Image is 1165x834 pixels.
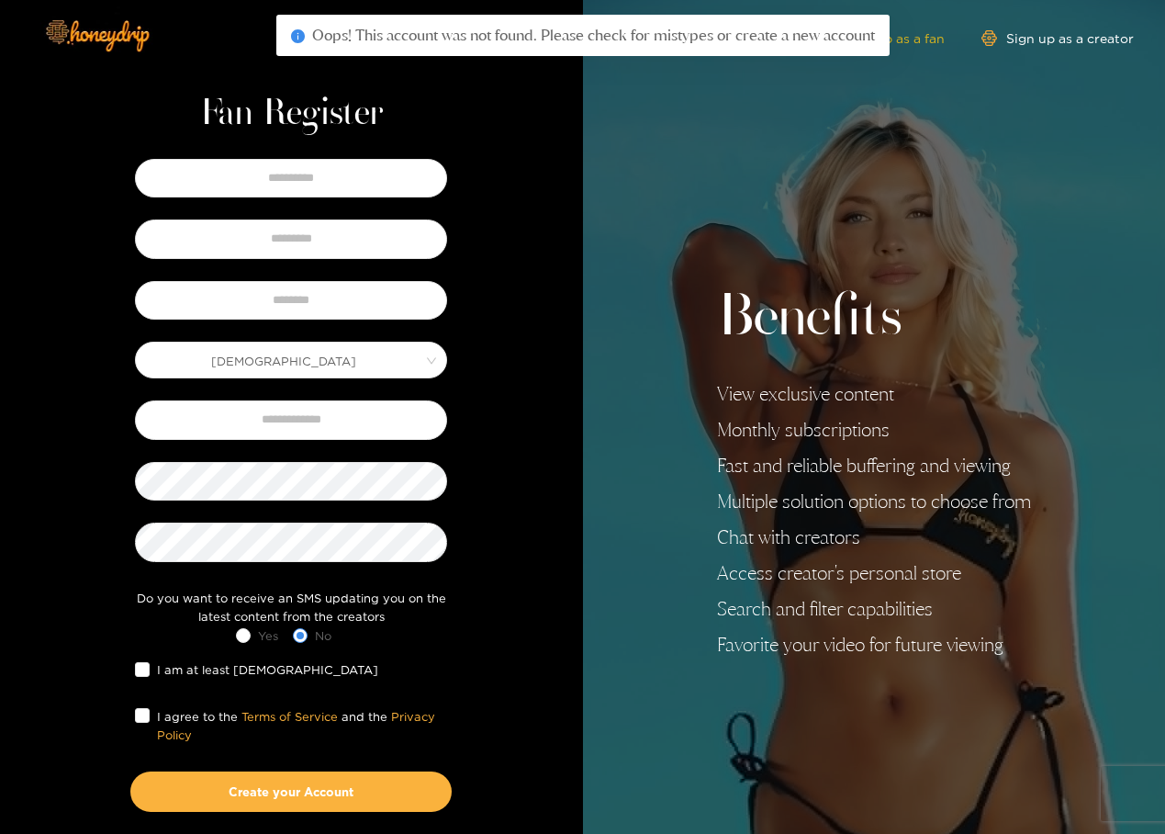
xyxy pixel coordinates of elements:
[130,772,452,812] button: Create your Account
[150,660,386,679] span: I am at least [DEMOGRAPHIC_DATA]
[308,626,339,645] span: No
[717,383,1031,405] li: View exclusive content
[251,626,286,645] span: Yes
[130,589,452,626] div: Do you want to receive an SMS updating you on the latest content from the creators
[136,347,446,373] span: Male
[717,634,1031,656] li: Favorite your video for future viewing
[717,455,1031,477] li: Fast and reliable buffering and viewing
[312,26,875,44] span: Oops! This account was not found. Please check for mistypes or create a new account
[717,490,1031,513] li: Multiple solution options to choose from
[981,30,1134,46] a: Sign up as a creator
[291,29,305,43] span: info-circle
[717,284,1031,354] h2: Benefits
[241,710,338,723] a: Terms of Service
[200,92,383,136] h1: Fan Register
[150,707,447,745] span: I agree to the and the
[717,598,1031,620] li: Search and filter capabilities
[717,419,1031,441] li: Monthly subscriptions
[717,526,1031,548] li: Chat with creators
[717,562,1031,584] li: Access creator's personal store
